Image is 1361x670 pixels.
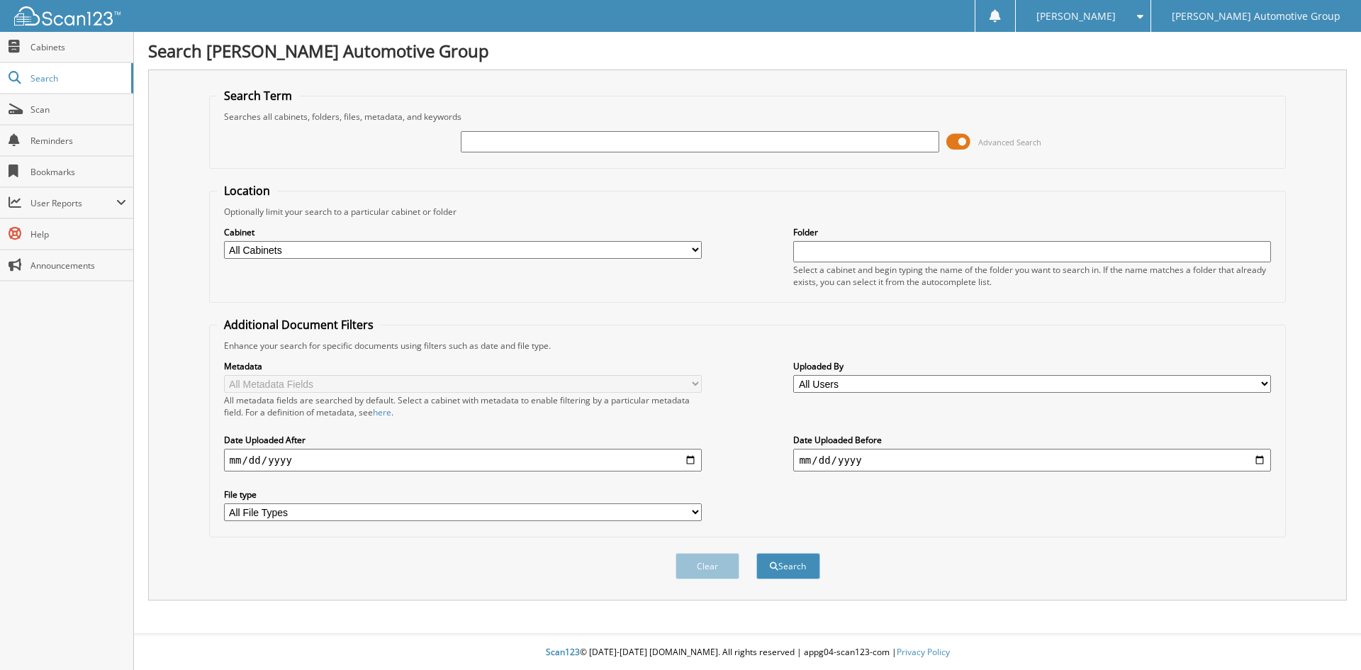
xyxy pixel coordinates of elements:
[30,259,126,272] span: Announcements
[30,104,126,116] span: Scan
[217,317,381,333] legend: Additional Document Filters
[217,340,1279,352] div: Enhance your search for specific documents using filters such as date and file type.
[224,434,702,446] label: Date Uploaded After
[217,88,299,104] legend: Search Term
[1172,12,1340,21] span: [PERSON_NAME] Automotive Group
[756,553,820,579] button: Search
[1036,12,1116,21] span: [PERSON_NAME]
[1290,602,1361,670] iframe: Chat Widget
[14,6,121,26] img: scan123-logo-white.svg
[224,360,702,372] label: Metadata
[793,360,1271,372] label: Uploaded By
[793,264,1271,288] div: Select a cabinet and begin typing the name of the folder you want to search in. If the name match...
[217,183,277,199] legend: Location
[224,394,702,418] div: All metadata fields are searched by default. Select a cabinet with metadata to enable filtering b...
[978,137,1041,147] span: Advanced Search
[793,434,1271,446] label: Date Uploaded Before
[217,206,1279,218] div: Optionally limit your search to a particular cabinet or folder
[148,39,1347,62] h1: Search [PERSON_NAME] Automotive Group
[224,488,702,501] label: File type
[373,406,391,418] a: here
[224,226,702,238] label: Cabinet
[224,449,702,471] input: start
[676,553,739,579] button: Clear
[793,226,1271,238] label: Folder
[30,41,126,53] span: Cabinets
[30,197,116,209] span: User Reports
[546,646,580,658] span: Scan123
[217,111,1279,123] div: Searches all cabinets, folders, files, metadata, and keywords
[30,166,126,178] span: Bookmarks
[30,72,124,84] span: Search
[897,646,950,658] a: Privacy Policy
[30,228,126,240] span: Help
[30,135,126,147] span: Reminders
[793,449,1271,471] input: end
[134,635,1361,670] div: © [DATE]-[DATE] [DOMAIN_NAME]. All rights reserved | appg04-scan123-com |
